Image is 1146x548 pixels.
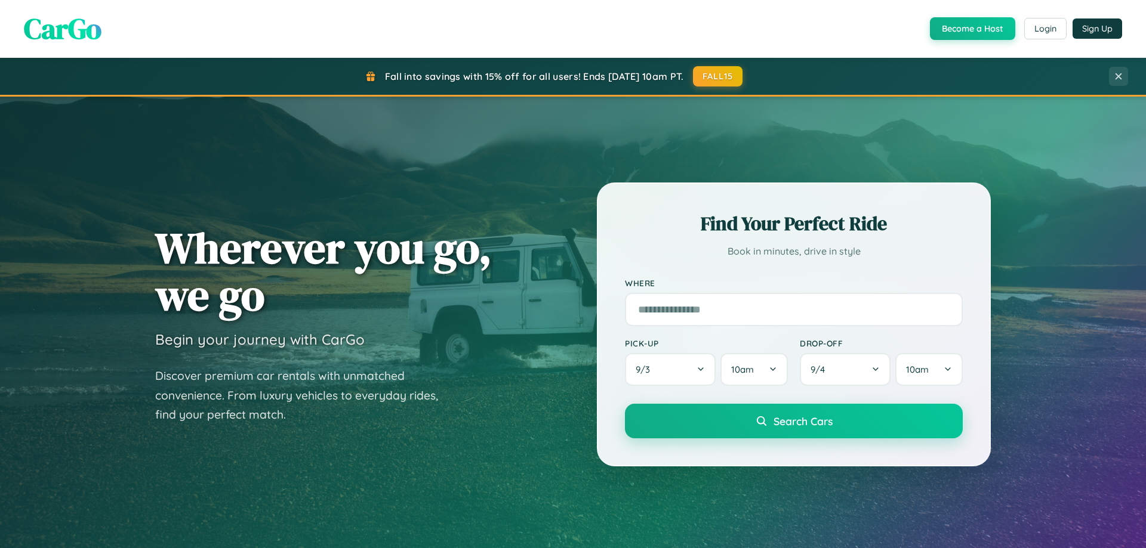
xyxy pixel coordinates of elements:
[895,353,963,386] button: 10am
[1073,18,1122,39] button: Sign Up
[625,404,963,438] button: Search Cars
[24,9,101,48] span: CarGo
[930,17,1015,40] button: Become a Host
[800,338,963,348] label: Drop-off
[774,414,833,428] span: Search Cars
[731,364,754,375] span: 10am
[693,66,743,86] button: FALL15
[625,210,963,237] h2: Find Your Perfect Ride
[906,364,929,375] span: 10am
[385,70,684,82] span: Fall into savings with 15% off for all users! Ends [DATE] 10am PT.
[155,330,365,348] h3: Begin your journey with CarGo
[636,364,656,375] span: 9 / 3
[155,366,454,425] p: Discover premium car rentals with unmatched convenience. From luxury vehicles to everyday rides, ...
[625,353,716,386] button: 9/3
[1024,18,1067,39] button: Login
[811,364,831,375] span: 9 / 4
[720,353,788,386] button: 10am
[625,278,963,288] label: Where
[625,338,788,348] label: Pick-up
[800,353,891,386] button: 9/4
[625,243,963,260] p: Book in minutes, drive in style
[155,224,492,318] h1: Wherever you go, we go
